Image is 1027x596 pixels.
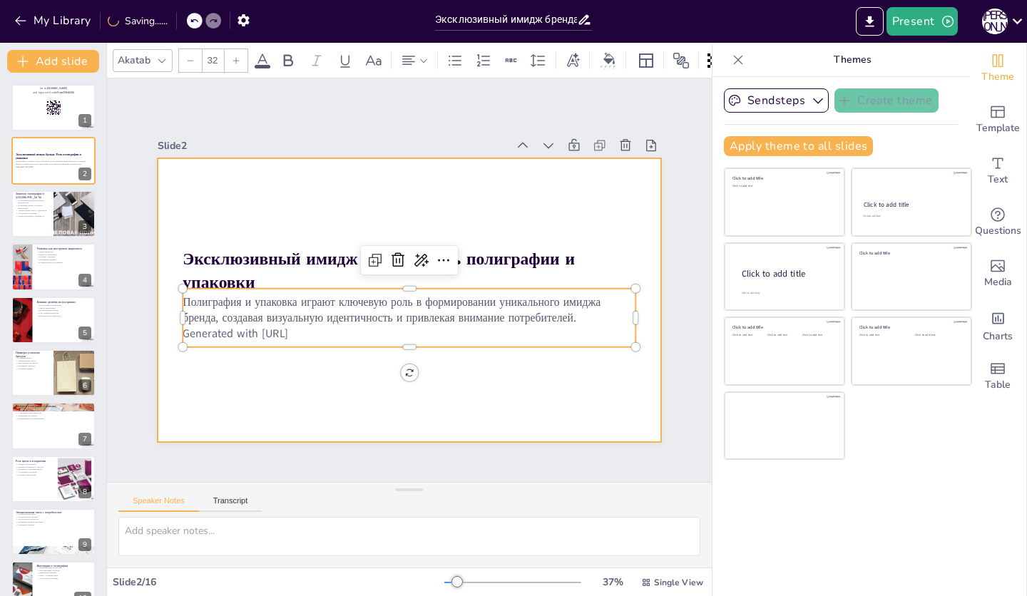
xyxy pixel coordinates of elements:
[78,114,91,127] div: 1
[16,466,53,468] p: Влияние на решение о покупке
[969,197,1026,248] div: Get real-time input from your audience
[11,137,96,184] div: 2
[16,407,91,410] p: Экологическая упаковка
[732,334,765,337] div: Click to add text
[742,268,833,280] div: Click to add title
[78,538,91,551] div: 9
[598,53,620,68] div: Background color
[969,248,1026,299] div: Add images, graphics, shapes or video
[16,520,91,523] p: Понимание целевой аудитории
[36,571,91,574] p: Уникальные дизайны
[859,334,904,337] div: Click to add text
[78,168,91,180] div: 2
[863,215,958,218] div: Click to add text
[16,362,49,365] p: Вдохновение для других
[11,456,96,503] div: 8
[742,292,832,295] div: Click to add body
[732,175,834,181] div: Click to add title
[724,88,829,113] button: Sendsteps
[16,468,53,471] p: Правильное сочетание цветов
[654,577,703,588] span: Single View
[36,259,91,262] p: Креативные дизайны
[802,334,834,337] div: Click to add text
[969,94,1026,145] div: Add ready made slides
[982,9,1008,34] div: М [PERSON_NAME]
[178,247,628,372] p: Полиграфия и упаковка играют ключевую роль в формировании уникального имиджа бренда, создавая виз...
[16,210,49,212] p: Эмоциональная связь с аудиторией
[36,314,91,317] p: Формирование лояльности
[36,304,91,307] p: Роль дизайна в восприятии
[562,49,583,72] div: Text effects
[969,351,1026,402] div: Add a table
[11,9,97,32] button: My Library
[36,574,91,577] p: Связь с потребителями
[16,212,49,215] p: Актуальные тенденции
[981,69,1014,85] span: Theme
[16,204,49,209] p: Полиграфия влияет на первое впечатление
[887,7,958,36] button: Present
[16,356,49,359] p: Успешные кейсы
[78,327,91,339] div: 5
[16,215,49,217] p: Профессионализм и надежность
[199,496,262,512] button: Transcript
[975,223,1021,239] span: Questions
[915,334,960,337] div: Click to add text
[47,87,68,91] strong: [DOMAIN_NAME]
[11,190,96,237] div: 3
[113,575,444,589] div: Slide 2 / 16
[16,515,91,518] p: Положительные эмоции
[36,566,91,569] p: Инновационные технологии
[864,200,959,209] div: Click to add title
[983,329,1013,344] span: Charts
[724,136,873,156] button: Apply theme to all slides
[78,433,91,446] div: 7
[11,349,96,396] div: 6
[16,463,53,466] p: Эмоции и ассоциации
[7,50,99,73] button: Add slide
[435,9,577,30] input: Insert title
[16,359,49,362] p: Эмоциональная связь
[36,563,91,567] p: Инновации в полиграфии
[673,52,690,69] span: Position
[16,86,91,91] p: Go to
[16,192,49,200] p: Значение полиграфии в [GEOGRAPHIC_DATA]
[16,91,91,95] p: and login with code
[969,299,1026,351] div: Add charts and graphs
[969,145,1026,197] div: Add text boxes
[78,274,91,287] div: 4
[985,377,1011,393] span: Table
[16,351,49,359] p: Примеры успешных брендов
[16,415,91,418] p: Конкурентоспособность
[16,471,53,473] p: Ассоциации с цветами
[36,261,91,264] p: Функциональность упаковки
[108,14,168,28] div: Saving......
[36,247,91,251] p: Упаковка как инструмент маркетинга
[732,185,834,188] div: Click to add text
[78,220,91,233] div: 3
[988,172,1008,187] span: Text
[976,120,1020,136] span: Template
[750,43,955,77] p: Themes
[982,7,1008,36] button: М [PERSON_NAME]
[16,152,81,160] strong: Эксклюзивный имидж бренда: Роль полиграфии и упаковки
[36,253,91,256] p: Важность маркетинга
[16,518,91,521] p: Долгосрочная лояльность
[36,309,91,312] p: Положительные эмоции
[36,256,91,259] p: История о продукте
[36,576,91,579] p: Актуальность на рынке
[115,51,153,70] div: Akatab
[16,367,49,370] p: Установка имиджа
[834,88,939,113] button: Create theme
[16,409,91,412] p: Минималистичный дизайн
[36,568,91,571] p: Интерактивные элементы
[16,458,53,463] p: Роль цвета в восприятии
[984,274,1012,290] span: Media
[78,379,91,392] div: 6
[11,402,96,449] div: 7
[596,575,630,589] div: 37 %
[36,307,91,309] p: Первое впечатление
[16,160,91,165] p: Полиграфия и упаковка играют ключевую роль в формировании уникального имиджа бренда, создавая виз...
[16,199,49,204] p: Полиграфия создает визуальную идентичность
[732,324,834,330] div: Click to add title
[118,496,199,512] button: Speaker Notes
